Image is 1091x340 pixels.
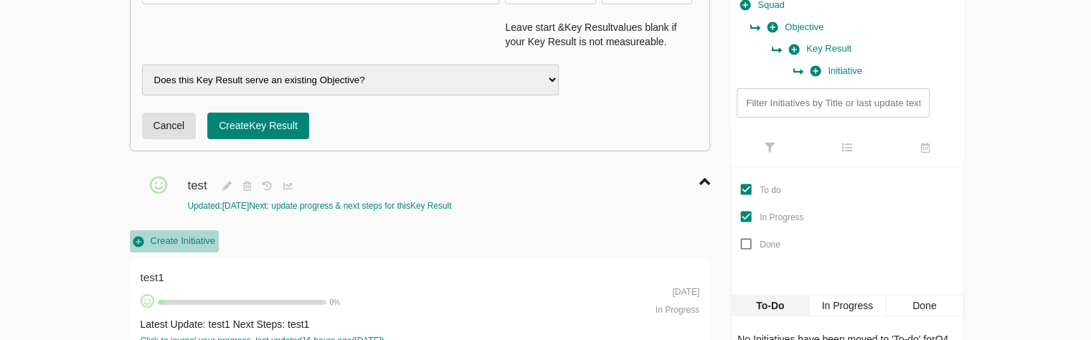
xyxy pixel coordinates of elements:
span: Key Result [789,41,851,57]
span: Initiative [811,63,862,80]
span: Create Key Result [219,117,298,135]
input: Filter Initiatives by Title or last update text [737,88,929,118]
button: Cancel [142,113,197,139]
span: In Progress [656,305,699,315]
button: Key Result [785,38,855,60]
span: 0 % [330,298,340,306]
span: test [187,163,210,194]
div: In Progress [809,295,886,316]
span: [DATE] [672,287,699,297]
button: CreateKey Result [207,113,309,139]
span: To do [760,185,780,195]
div: To-Do [732,295,808,316]
p: Leave start & Key Result values blank if your Key Result is not measureable. [505,20,698,49]
div: Done [886,295,963,316]
span: In Progress [760,212,803,222]
div: Latest Update: test1 Next Steps: test1 [141,317,644,331]
span: Objective [768,19,823,36]
span: test1 [141,271,170,283]
button: Create Initiative [130,230,219,252]
span: Done [760,240,780,250]
button: Objective [764,16,827,39]
span: Create Initiative [133,233,215,250]
span: Cancel [154,117,185,135]
div: Updated: [DATE] Next: update progress & next steps for this Key Result [187,200,623,212]
button: Initiative [807,60,866,82]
